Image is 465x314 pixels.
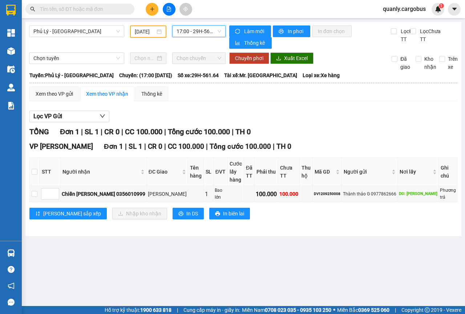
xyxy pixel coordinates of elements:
[104,127,120,136] span: CR 0
[244,39,266,47] span: Thống kê
[168,142,204,151] span: CC 100.000
[273,25,310,37] button: printerIn phơi
[229,37,272,49] button: bar-chartThống kê
[125,142,127,151] span: |
[178,211,183,217] span: printer
[150,7,155,12] span: plus
[119,71,172,79] span: Chuyến: (17:00 [DATE])
[235,29,241,35] span: sync
[164,127,166,136] span: |
[229,52,269,64] button: Chuyển phơi
[8,282,15,289] span: notification
[451,6,458,12] span: caret-down
[229,25,271,37] button: syncLàm mới
[435,6,441,12] img: icon-new-feature
[399,191,437,197] div: DĐ: [PERSON_NAME]
[40,158,61,186] th: STT
[183,7,188,12] span: aim
[6,5,16,16] img: logo-vxr
[343,191,396,198] div: Thành thảo G 0977862666
[314,191,340,197] div: DV1209250008
[7,84,15,91] img: warehouse-icon
[315,168,334,176] span: Mã GD
[205,190,212,199] div: 1
[242,306,331,314] span: Miền Nam
[81,127,83,136] span: |
[173,208,204,219] button: printerIn DS
[209,208,250,219] button: printerIn biên lai
[140,307,171,313] strong: 1900 633 818
[100,113,105,119] span: down
[395,306,396,314] span: |
[439,158,457,186] th: Ghi chú
[177,306,178,314] span: |
[29,111,109,122] button: Lọc VP Gửi
[284,54,308,62] span: Xuất Excel
[7,29,15,37] img: dashboard-icon
[144,142,146,151] span: |
[278,158,300,186] th: Chưa TT
[400,168,431,176] span: Nơi lấy
[337,306,389,314] span: Miền Bắc
[214,158,228,186] th: ĐVT
[7,249,15,257] img: warehouse-icon
[129,142,142,151] span: SL 1
[43,210,101,218] span: [PERSON_NAME] sắp xếp
[148,190,187,198] div: [PERSON_NAME]
[279,190,298,198] div: 100.000
[313,186,342,202] td: DV1209250008
[417,27,442,43] span: Lọc Chưa TT
[101,127,102,136] span: |
[163,3,175,16] button: file-add
[141,90,162,98] div: Thống kê
[40,5,126,13] input: Tìm tên, số ĐT hoặc mã đơn
[86,90,128,98] div: Xem theo VP nhận
[8,299,15,306] span: message
[36,90,73,98] div: Xem theo VP gửi
[146,3,158,16] button: plus
[333,309,335,311] span: ⚪️
[270,52,314,64] button: downloadXuất Excel
[177,53,221,64] span: Chọn chuyến
[121,127,123,136] span: |
[29,127,49,136] span: TỔNG
[168,127,230,136] span: Tổng cước 100.000
[62,190,145,198] div: Chiến [PERSON_NAME] 0356010999
[215,211,220,217] span: printer
[60,127,79,136] span: Đơn 1
[112,208,167,219] button: downloadNhập kho nhận
[62,168,139,176] span: Người nhận
[29,72,114,78] b: Tuyến: Phủ Lý - [GEOGRAPHIC_DATA]
[440,3,442,8] span: 1
[425,307,430,313] span: copyright
[377,4,432,13] span: quanly.cargobus
[33,26,120,37] span: Phủ Lý - Hà Nội
[421,55,439,71] span: Kho nhận
[215,187,226,201] div: Bao lớn
[276,56,281,61] span: download
[164,142,166,151] span: |
[29,142,93,151] span: VP [PERSON_NAME]
[244,27,265,35] span: Làm mới
[448,3,461,16] button: caret-down
[398,27,417,43] span: Lọc Đã TT
[228,158,244,186] th: Cước lấy hàng
[439,3,444,8] sup: 1
[265,307,331,313] strong: 0708 023 035 - 0935 103 250
[85,127,99,136] span: SL 1
[35,211,40,217] span: sort-ascending
[8,266,15,273] span: question-circle
[33,53,120,64] span: Chọn tuyến
[134,54,155,62] input: Chọn ngày
[358,307,389,313] strong: 0369 525 060
[149,168,181,176] span: ĐC Giao
[344,168,390,176] span: Người gửi
[29,208,107,219] button: sort-ascending[PERSON_NAME] sắp xếp
[440,187,456,201] div: Phương trả
[224,71,297,79] span: Tài xế: Mr. [GEOGRAPHIC_DATA]
[33,112,62,121] span: Lọc VP Gửi
[279,29,285,35] span: printer
[7,102,15,110] img: solution-icon
[179,3,192,16] button: aim
[255,158,278,186] th: Phải thu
